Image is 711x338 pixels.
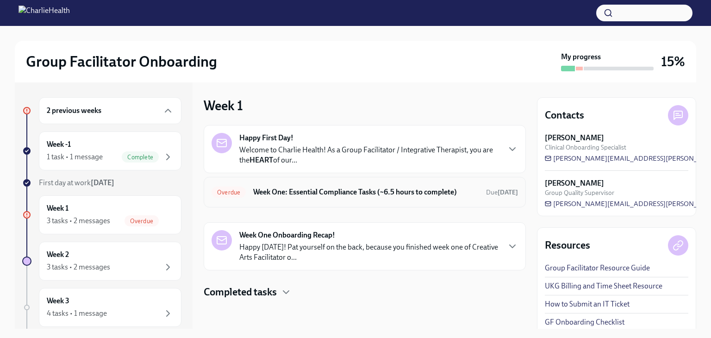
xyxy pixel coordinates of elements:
[39,178,114,187] span: First day at work
[545,108,584,122] h4: Contacts
[212,185,518,200] a: OverdueWeek One: Essential Compliance Tasks (~6.5 hours to complete)Due[DATE]
[545,299,630,309] a: How to Submit an IT Ticket
[47,203,69,213] h6: Week 1
[47,106,101,116] h6: 2 previous weeks
[561,52,601,62] strong: My progress
[253,187,479,197] h6: Week One: Essential Compliance Tasks (~6.5 hours to complete)
[545,263,650,273] a: Group Facilitator Resource Guide
[239,230,335,240] strong: Week One Onboarding Recap!
[22,131,181,170] a: Week -11 task • 1 messageComplete
[239,242,499,263] p: Happy [DATE]! Pat yourself on the back, because you finished week one of Creative Arts Facilitato...
[122,154,159,161] span: Complete
[204,285,526,299] div: Completed tasks
[204,285,277,299] h4: Completed tasks
[545,143,626,152] span: Clinical Onboarding Specialist
[239,145,499,165] p: Welcome to Charlie Health! As a Group Facilitator / Integrative Therapist, you are the of our...
[91,178,114,187] strong: [DATE]
[22,195,181,234] a: Week 13 tasks • 2 messagesOverdue
[47,216,110,226] div: 3 tasks • 2 messages
[239,133,293,143] strong: Happy First Day!
[47,152,103,162] div: 1 task • 1 message
[125,218,159,225] span: Overdue
[545,281,662,291] a: UKG Billing and Time Sheet Resource
[545,178,604,188] strong: [PERSON_NAME]
[47,262,110,272] div: 3 tasks • 2 messages
[22,242,181,281] a: Week 23 tasks • 2 messages
[545,188,614,197] span: Group Quality Supervisor
[545,133,604,143] strong: [PERSON_NAME]
[47,250,69,260] h6: Week 2
[22,178,181,188] a: First day at work[DATE]
[39,97,181,124] div: 2 previous weeks
[19,6,70,20] img: CharlieHealth
[47,308,107,319] div: 4 tasks • 1 message
[498,188,518,196] strong: [DATE]
[26,52,217,71] h2: Group Facilitator Onboarding
[22,288,181,327] a: Week 34 tasks • 1 message
[545,238,590,252] h4: Resources
[486,188,518,196] span: Due
[47,296,69,306] h6: Week 3
[47,139,71,150] h6: Week -1
[249,156,273,164] strong: HEART
[204,97,243,114] h3: Week 1
[486,188,518,197] span: September 9th, 2025 10:00
[661,53,685,70] h3: 15%
[545,317,624,327] a: GF Onboarding Checklist
[212,189,246,196] span: Overdue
